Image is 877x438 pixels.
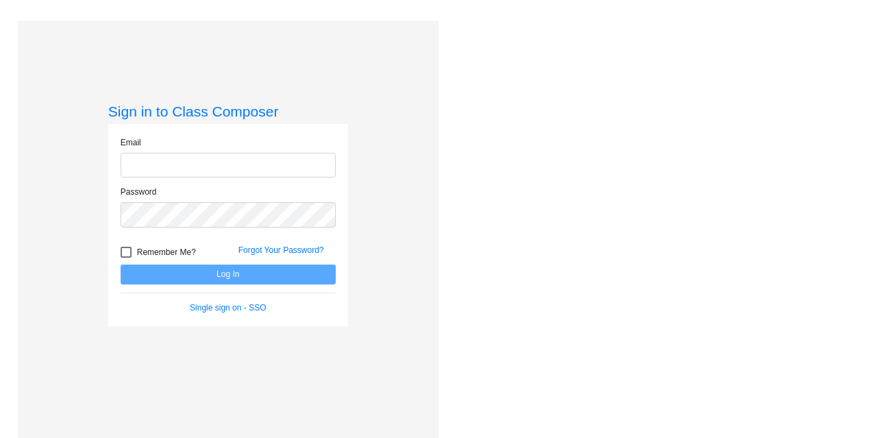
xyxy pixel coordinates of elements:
span: Remember Me? [137,244,196,260]
label: Email [121,136,141,149]
a: Single sign on - SSO [190,303,266,313]
a: Forgot Your Password? [238,245,324,255]
label: Password [121,186,157,198]
button: Log In [121,265,336,284]
h3: Sign in to Class Composer [108,103,348,120]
